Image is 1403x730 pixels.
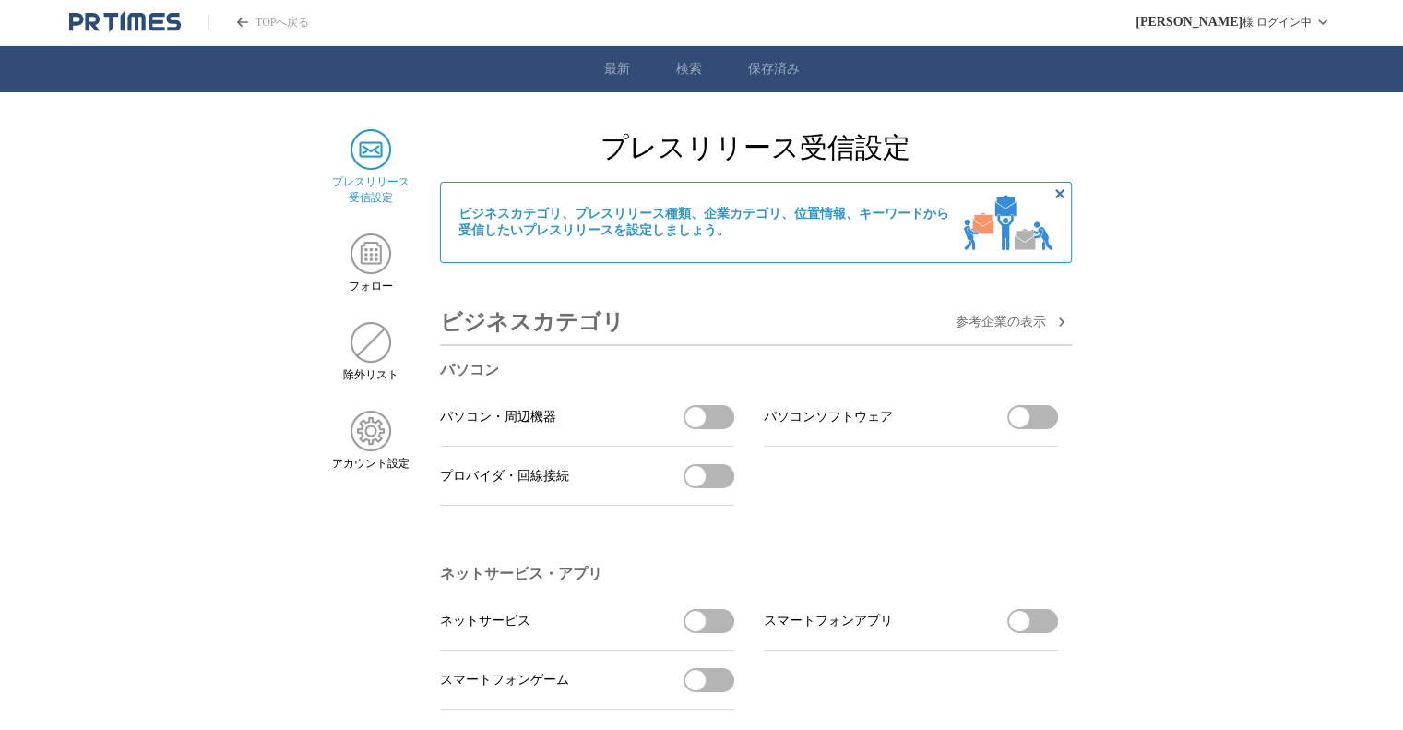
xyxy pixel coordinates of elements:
[208,15,309,30] a: PR TIMESのトップページはこちら
[440,613,530,629] span: ネットサービス
[764,613,893,629] span: スマートフォンアプリ
[440,565,1058,584] h3: ネットサービス・アプリ
[351,411,391,451] img: アカウント設定
[351,322,391,363] img: 除外リスト
[332,411,410,472] a: アカウント設定アカウント設定
[764,409,893,425] span: パソコンソフトウェア
[676,61,702,78] a: 検索
[332,174,410,206] span: プレスリリース 受信設定
[440,129,1072,167] h2: プレスリリース受信設定
[69,11,181,33] a: PR TIMESのトップページはこちら
[349,279,393,294] span: フォロー
[351,233,391,274] img: フォロー
[440,361,1058,380] h3: パソコン
[604,61,630,78] a: 最新
[1049,183,1071,205] button: 非表示にする
[440,409,556,425] span: パソコン・周辺機器
[332,233,410,294] a: フォローフォロー
[440,468,569,485] span: プロバイダ・回線接続
[956,314,1046,330] span: 参考企業の 表示
[440,300,624,344] h3: ビジネスカテゴリ
[1135,15,1242,30] span: [PERSON_NAME]
[458,206,949,239] span: ビジネスカテゴリ、プレスリリース種類、企業カテゴリ、位置情報、キーワードから 受信したいプレスリリースを設定しましょう。
[343,367,398,383] span: 除外リスト
[440,672,569,688] span: スマートフォンゲーム
[332,322,410,383] a: 除外リスト除外リスト
[332,456,410,472] span: アカウント設定
[351,129,391,170] img: プレスリリース 受信設定
[748,61,800,78] a: 保存済み
[956,311,1072,333] button: 参考企業の表示
[332,129,410,206] a: プレスリリース 受信設定プレスリリース 受信設定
